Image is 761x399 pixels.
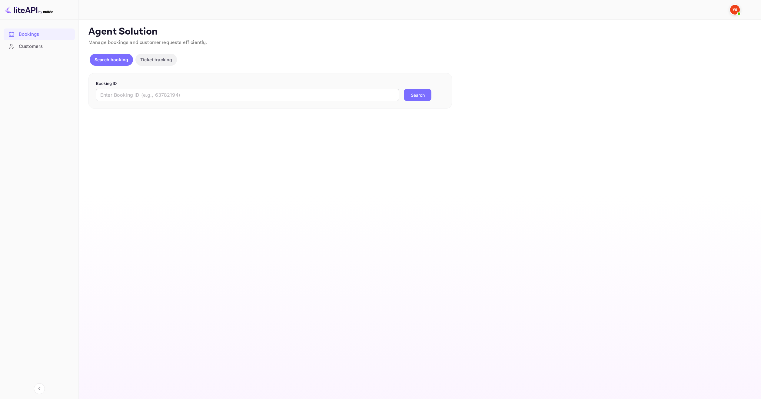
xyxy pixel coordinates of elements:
[4,41,75,52] a: Customers
[19,31,72,38] div: Bookings
[5,5,53,15] img: LiteAPI logo
[96,81,444,87] p: Booking ID
[34,383,45,394] button: Collapse navigation
[404,89,431,101] button: Search
[96,89,399,101] input: Enter Booking ID (e.g., 63782194)
[88,39,207,46] span: Manage bookings and customer requests efficiently.
[95,56,128,63] p: Search booking
[88,26,750,38] p: Agent Solution
[140,56,172,63] p: Ticket tracking
[730,5,740,15] img: Yandex Support
[4,29,75,40] a: Bookings
[19,43,72,50] div: Customers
